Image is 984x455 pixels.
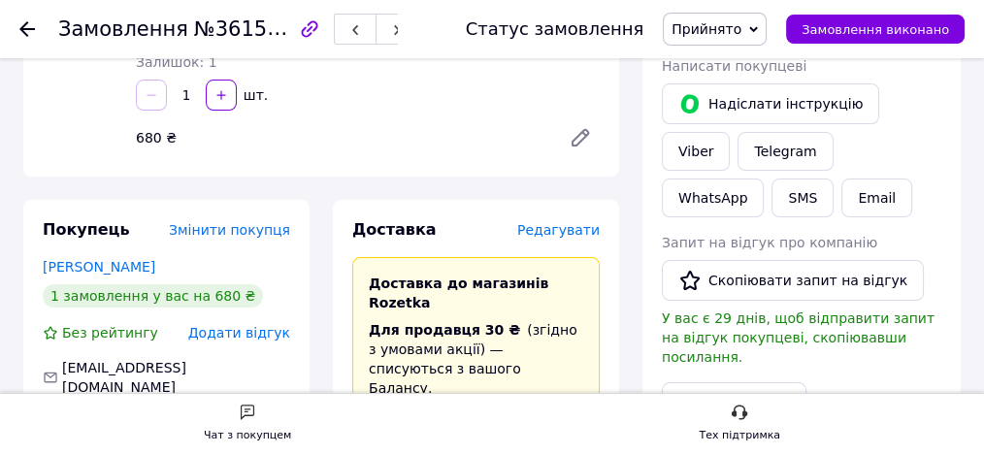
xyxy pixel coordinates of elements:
[43,220,130,239] span: Покупець
[128,124,553,151] div: 680 ₴
[204,426,291,445] div: Чат з покупцем
[517,222,600,238] span: Редагувати
[136,54,217,70] span: Залишок: 1
[194,16,332,41] span: №361520943
[771,179,834,217] button: SMS
[58,17,188,41] span: Замовлення
[662,260,924,301] button: Скопіювати запит на відгук
[699,426,780,445] div: Тех підтримка
[662,382,806,423] button: Видати чек
[169,222,290,238] span: Змінити покупця
[662,58,806,74] span: Написати покупцеві
[19,19,35,39] div: Повернутися назад
[369,322,520,338] span: Для продавця 30 ₴
[738,132,833,171] a: Telegram
[561,118,600,157] a: Редагувати
[786,15,965,44] button: Замовлення виконано
[188,325,290,341] span: Додати відгук
[662,179,764,217] a: WhatsApp
[369,276,548,310] span: Доставка до магазинів Rozetka
[62,360,186,395] span: [EMAIL_ADDRESS][DOMAIN_NAME]
[239,85,270,105] div: шт.
[662,83,879,124] button: Надіслати інструкцію
[62,325,158,341] span: Без рейтингу
[352,220,437,239] span: Доставка
[43,259,155,275] a: [PERSON_NAME]
[802,22,949,37] span: Замовлення виконано
[369,320,583,398] div: (згідно з умовами акції) — списуються з вашого Балансу.
[672,21,741,37] span: Прийнято
[841,179,912,217] button: Email
[662,235,877,250] span: Запит на відгук про компанію
[662,132,730,171] a: Viber
[466,19,644,39] div: Статус замовлення
[43,284,263,308] div: 1 замовлення у вас на 680 ₴
[662,310,935,365] span: У вас є 29 днів, щоб відправити запит на відгук покупцеві, скопіювавши посилання.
